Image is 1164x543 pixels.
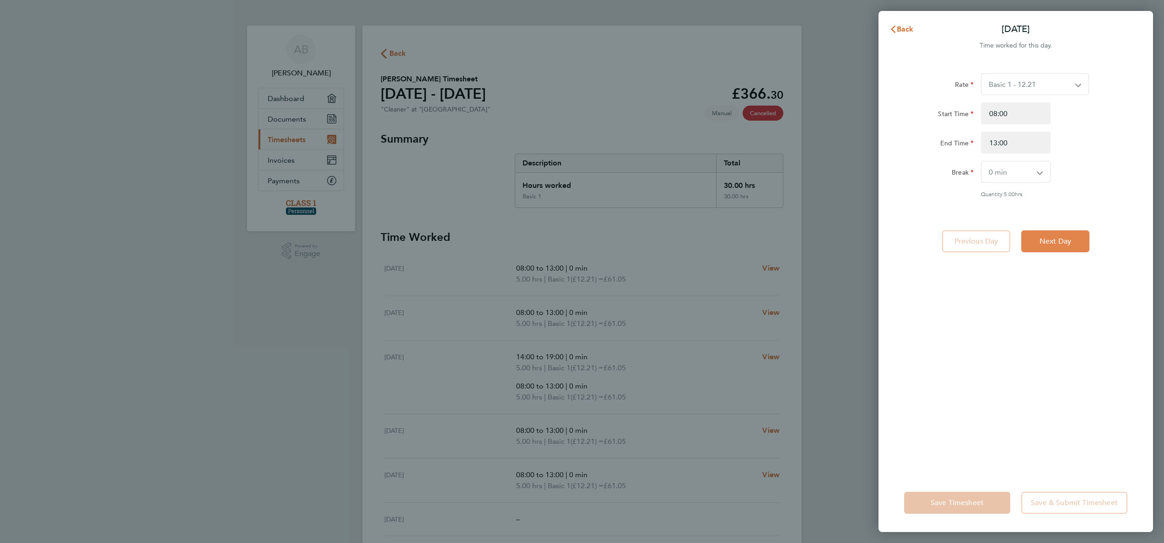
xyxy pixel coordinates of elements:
span: Next Day [1040,237,1071,246]
span: Back [897,25,914,33]
label: Rate [955,80,974,91]
div: Quantity: hrs [981,190,1089,197]
button: Next Day [1021,230,1089,252]
label: End Time [940,139,974,150]
label: Start Time [938,110,974,121]
label: Break [952,168,974,179]
div: Time worked for this day. [878,40,1153,51]
p: [DATE] [1002,23,1030,36]
input: E.g. 18:00 [981,132,1051,154]
input: E.g. 08:00 [981,102,1051,124]
button: Back [880,20,923,38]
span: 5.00 [1004,190,1015,197]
